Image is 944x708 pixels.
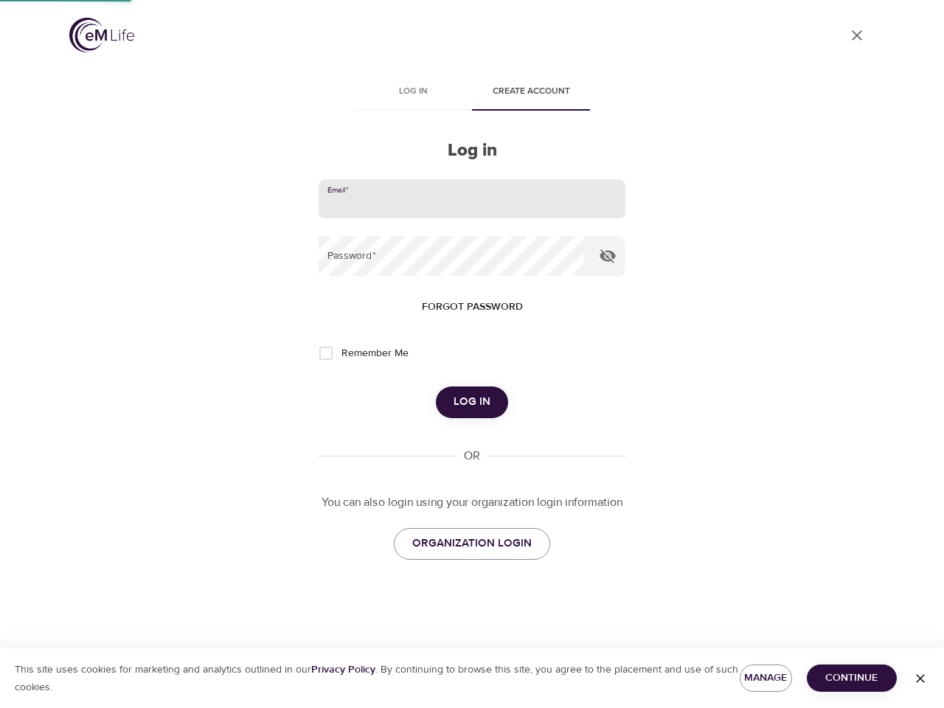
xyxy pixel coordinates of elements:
button: Forgot password [416,294,529,321]
button: Log in [436,386,508,417]
div: OR [458,448,486,465]
span: Continue [819,669,885,687]
a: close [839,18,875,53]
a: ORGANIZATION LOGIN [394,528,550,559]
img: logo [69,18,134,52]
span: Remember Me [341,346,409,361]
h2: Log in [319,140,625,162]
a: Privacy Policy [311,663,375,676]
span: Create account [481,84,581,100]
span: Log in [363,84,463,100]
button: Continue [807,664,897,692]
span: Manage [752,669,780,687]
div: disabled tabs example [319,75,625,111]
span: ORGANIZATION LOGIN [412,534,532,553]
span: Log in [454,392,490,412]
p: You can also login using your organization login information [319,494,625,511]
span: Forgot password [422,298,523,316]
button: Manage [740,664,792,692]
